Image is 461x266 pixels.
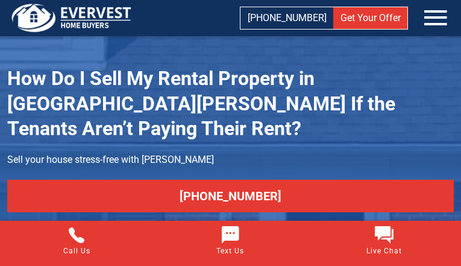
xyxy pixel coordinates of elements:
[154,221,307,260] a: Text Us
[7,151,454,168] p: Sell your house stress-free with [PERSON_NAME]
[8,3,136,33] img: logo.png
[240,7,333,29] a: [PHONE_NUMBER]
[3,247,151,255] span: Call Us
[7,66,454,142] h1: How Do I Sell My Rental Property in [GEOGRAPHIC_DATA][PERSON_NAME] If the Tenants Aren’t Paying T...
[180,189,281,203] span: [PHONE_NUMBER]
[333,7,407,29] a: Get Your Offer
[248,12,327,24] span: [PHONE_NUMBER]
[307,221,461,260] a: Live Chat
[310,247,458,255] span: Live Chat
[7,180,454,212] a: [PHONE_NUMBER]
[157,247,304,255] span: Text Us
